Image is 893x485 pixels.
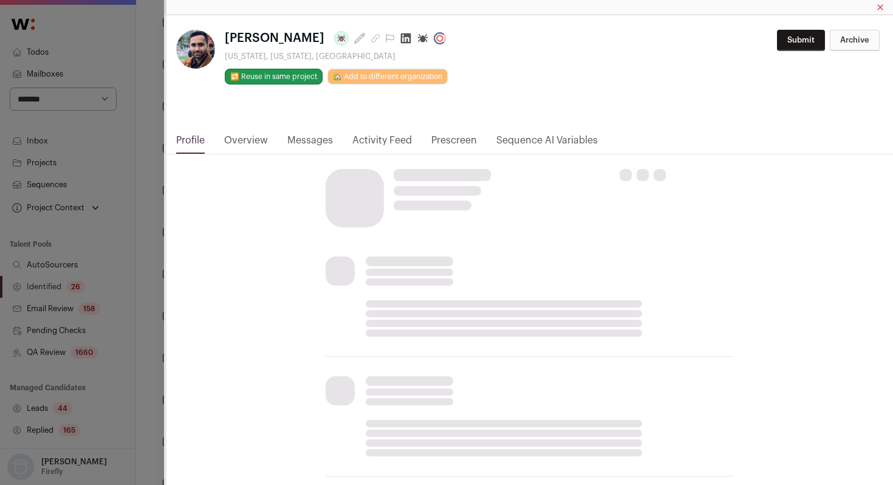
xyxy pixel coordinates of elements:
a: Messages [287,133,333,154]
button: Submit [777,30,825,51]
button: 🔂 Reuse in same project [225,69,323,84]
a: Sequence AI Variables [496,133,598,154]
button: Archive [830,30,880,51]
span: [PERSON_NAME] [225,30,324,47]
a: Activity Feed [352,133,412,154]
img: 2e084601039167f327cee22a0af1b51664e0a3b99f4b721d7bc1527db6315f6a [176,30,215,69]
a: Prescreen [431,133,477,154]
a: 🏡 Add to different organization [327,69,448,84]
a: Profile [176,133,205,154]
a: Overview [224,133,268,154]
div: [US_STATE], [US_STATE], [GEOGRAPHIC_DATA] [225,52,451,61]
